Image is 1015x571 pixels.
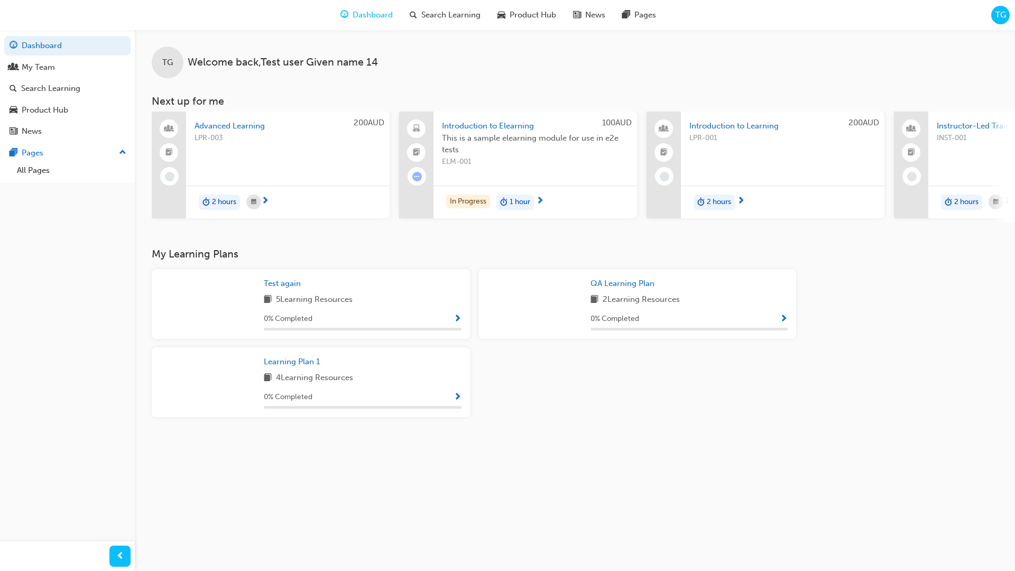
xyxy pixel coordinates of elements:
span: booktick-icon [413,146,420,160]
span: 100AUD [602,118,632,127]
span: next-icon [536,197,544,206]
span: search-icon [10,84,17,94]
div: News [22,125,42,137]
span: duration-icon [697,196,705,209]
span: Show Progress [454,393,462,402]
a: My Team [4,58,131,77]
span: Welcome back , Test user Given name 14 [188,57,378,69]
span: next-icon [261,197,269,206]
span: 2 hours [954,196,979,208]
span: Advanced Learning [195,120,381,132]
span: 5 Learning Resources [276,293,353,307]
a: Dashboard [4,36,131,56]
h3: Next up for me [135,95,1015,107]
span: next-icon [737,197,745,206]
div: Search Learning [21,82,80,95]
span: guage-icon [340,8,348,22]
span: next-icon [1003,197,1011,206]
a: All Pages [13,162,131,179]
span: search-icon [410,8,417,22]
a: guage-iconDashboard [332,4,401,26]
span: prev-icon [116,550,124,563]
a: car-iconProduct Hub [489,4,565,26]
span: people-icon [10,63,17,72]
a: search-iconSearch Learning [401,4,489,26]
span: LPR-001 [689,132,876,144]
span: duration-icon [945,196,952,209]
span: 1 hour [510,196,530,208]
span: 4 Learning Resources [276,372,353,385]
a: Product Hub [4,100,131,120]
span: 200AUD [354,118,384,127]
span: people-icon [165,122,173,136]
span: learningRecordVerb_NONE-icon [907,172,917,181]
h3: My Learning Plans [152,248,796,260]
span: learningRecordVerb_NONE-icon [165,172,174,181]
span: book-icon [264,293,272,307]
span: This is a sample elearning module for use in e2e tests [442,132,629,156]
div: Pages [22,147,43,159]
div: In Progress [446,195,490,209]
span: calendar-icon [251,196,256,209]
span: ELM-001 [442,156,629,168]
button: Show Progress [454,312,462,326]
span: booktick-icon [908,146,915,160]
button: Pages [4,143,131,163]
span: Show Progress [780,315,788,324]
button: Show Progress [780,312,788,326]
span: book-icon [264,372,272,385]
a: News [4,122,131,141]
span: booktick-icon [165,146,173,160]
button: TG [991,6,1010,24]
span: up-icon [119,146,126,160]
span: booktick-icon [660,146,668,160]
a: 200AUDIntroduction to LearningLPR-001duration-icon2 hours [647,112,884,218]
a: Search Learning [4,79,131,98]
span: 0 % Completed [264,313,312,325]
span: duration-icon [500,196,508,209]
span: calendar-icon [993,196,999,209]
span: Product Hub [510,9,556,21]
span: Show Progress [454,315,462,324]
span: News [585,9,605,21]
span: 200AUD [848,118,879,127]
div: Product Hub [22,104,68,116]
span: 2 hours [212,196,236,208]
span: guage-icon [10,41,17,51]
span: pages-icon [10,149,17,158]
span: learningRecordVerb_NONE-icon [660,172,669,181]
span: QA Learning Plan [590,279,654,288]
span: TG [995,9,1006,21]
span: news-icon [10,127,17,136]
span: LPR-003 [195,132,381,144]
a: news-iconNews [565,4,614,26]
a: Test again [264,278,305,290]
span: news-icon [573,8,581,22]
button: DashboardMy TeamSearch LearningProduct HubNews [4,34,131,143]
a: 200AUDAdvanced LearningLPR-003duration-icon2 hours [152,112,390,218]
span: pages-icon [622,8,630,22]
span: learningRecordVerb_ATTEMPT-icon [412,172,422,181]
div: My Team [22,61,55,73]
span: car-icon [497,8,505,22]
span: Dashboard [353,9,393,21]
span: 0 % Completed [264,391,312,403]
span: people-icon [660,122,668,136]
a: 100AUDIntroduction to ElearningThis is a sample elearning module for use in e2e testsELM-001In Pr... [399,112,637,218]
span: 2 Learning Resources [603,293,680,307]
span: 0 % Completed [590,313,639,325]
span: Pages [634,9,656,21]
span: book-icon [590,293,598,307]
span: people-icon [908,122,915,136]
span: laptop-icon [413,122,420,136]
span: duration-icon [202,196,210,209]
a: Learning Plan 1 [264,356,324,368]
span: Search Learning [421,9,481,21]
span: TG [162,57,173,69]
span: Learning Plan 1 [264,357,320,366]
span: Test again [264,279,301,288]
a: QA Learning Plan [590,278,659,290]
span: car-icon [10,106,17,115]
span: Introduction to Learning [689,120,876,132]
